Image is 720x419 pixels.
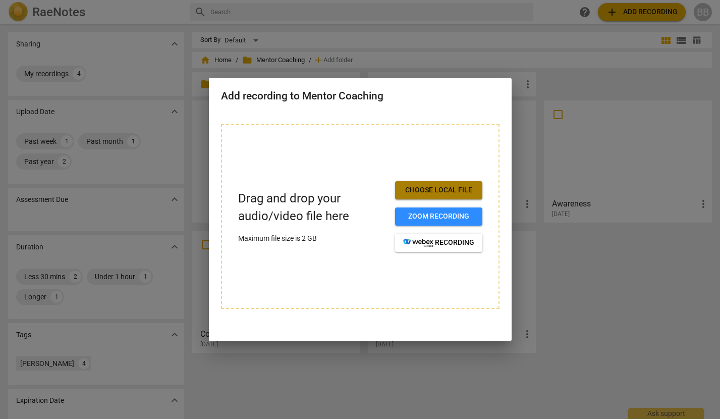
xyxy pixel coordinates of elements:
[403,212,474,222] span: Zoom recording
[395,207,482,226] button: Zoom recording
[403,185,474,195] span: Choose local file
[238,190,387,225] p: Drag and drop your audio/video file here
[403,238,474,248] span: recording
[238,233,387,244] p: Maximum file size is 2 GB
[395,181,482,199] button: Choose local file
[221,90,500,102] h2: Add recording to Mentor Coaching
[395,234,482,252] button: recording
